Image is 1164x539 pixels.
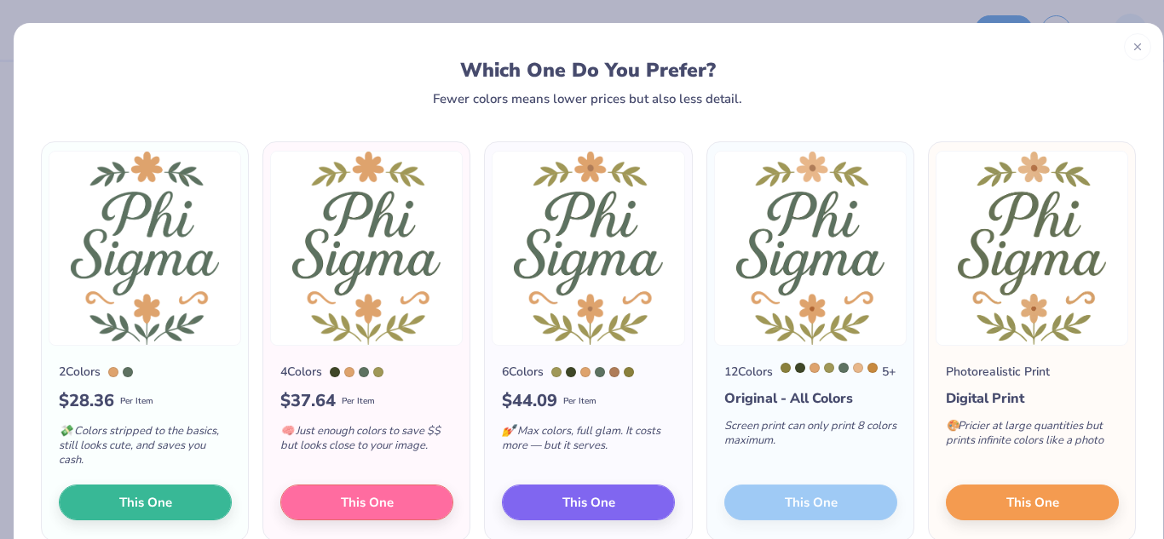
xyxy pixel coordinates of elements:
[373,367,383,377] div: 5835 C
[492,151,684,346] img: 6 color option
[724,409,897,465] div: Screen print can only print 8 colors maximum.
[502,423,516,439] span: 💅
[609,367,619,377] div: 4645 C
[59,414,232,485] div: Colors stripped to the basics, still looks cute, and saves you cash.
[280,414,453,470] div: Just enough colors to save $$ but looks close to your image.
[280,363,322,381] div: 4 Colors
[502,485,675,520] button: This One
[795,363,805,373] div: 5743 C
[946,409,1119,465] div: Pricier at large quantities but prints infinite colors like a photo
[946,363,1050,381] div: Photorealistic Print
[946,388,1119,409] div: Digital Print
[563,395,596,408] span: Per Item
[566,367,576,377] div: 5743 C
[108,367,118,377] div: 721 C
[824,363,834,373] div: 5835 C
[330,367,340,377] div: 5743 C
[946,418,959,433] span: 🎨
[433,92,742,106] div: Fewer colors means lower prices but also less detail.
[946,485,1119,520] button: This One
[344,367,354,377] div: 721 C
[724,388,897,409] div: Original - All Colors
[781,363,896,381] div: 5 +
[838,363,849,373] div: 5615 C
[280,485,453,520] button: This One
[562,493,615,513] span: This One
[867,363,878,373] div: 7510 C
[714,151,907,346] img: 12 color option
[59,363,101,381] div: 2 Colors
[502,363,544,381] div: 6 Colors
[123,367,133,377] div: 5615 C
[936,151,1128,346] img: Photorealistic preview
[342,395,375,408] span: Per Item
[781,363,791,373] div: 5825 C
[270,151,463,346] img: 4 color option
[502,414,675,470] div: Max colors, full glam. It costs more — but it serves.
[59,423,72,439] span: 💸
[280,388,336,414] span: $ 37.64
[359,367,369,377] div: 5615 C
[1006,493,1058,513] span: This One
[59,388,114,414] span: $ 28.36
[624,367,634,377] div: 5825 C
[810,363,820,373] div: 721 C
[580,367,591,377] div: 721 C
[502,388,557,414] span: $ 44.09
[853,363,863,373] div: 720 C
[119,493,172,513] span: This One
[551,367,562,377] div: 5835 C
[341,493,394,513] span: This One
[280,423,294,439] span: 🧠
[120,395,153,408] span: Per Item
[49,151,241,346] img: 2 color option
[595,367,605,377] div: 5615 C
[61,59,1116,82] div: Which One Do You Prefer?
[59,485,232,520] button: This One
[724,363,773,381] div: 12 Colors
